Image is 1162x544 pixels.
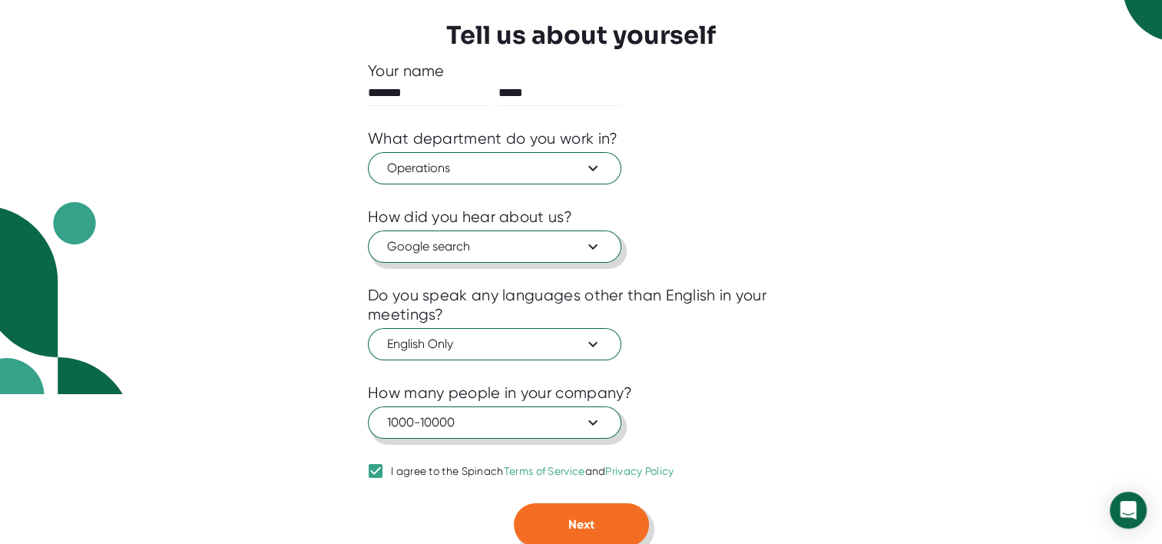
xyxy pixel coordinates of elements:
div: I agree to the Spinach and [391,465,674,479]
span: English Only [387,335,602,353]
div: Open Intercom Messenger [1110,492,1147,529]
span: 1000-10000 [387,413,602,432]
button: 1000-10000 [368,406,621,439]
h3: Tell us about yourself [446,21,716,50]
div: Your name [368,61,794,81]
div: Do you speak any languages other than English in your meetings? [368,286,794,324]
span: Google search [387,237,602,256]
button: Google search [368,231,621,263]
button: Operations [368,152,621,184]
span: Operations [387,159,602,177]
div: How did you hear about us? [368,207,572,227]
a: Terms of Service [504,465,585,477]
div: What department do you work in? [368,129,617,148]
a: Privacy Policy [605,465,674,477]
button: English Only [368,328,621,360]
div: How many people in your company? [368,383,633,403]
span: Next [568,517,594,532]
